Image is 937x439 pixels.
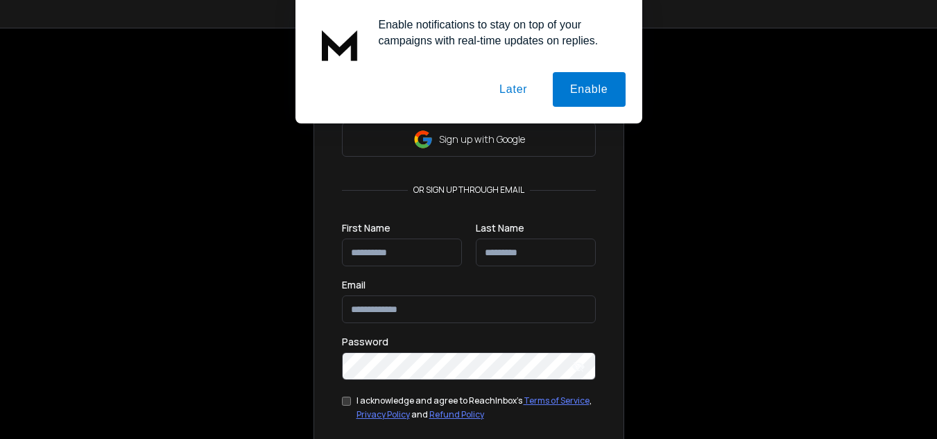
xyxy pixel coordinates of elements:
[312,17,368,72] img: notification icon
[553,72,626,107] button: Enable
[439,132,525,146] p: Sign up with Google
[408,184,530,196] p: or sign up through email
[342,337,388,347] label: Password
[342,223,390,233] label: First Name
[368,17,626,49] div: Enable notifications to stay on top of your campaigns with real-time updates on replies.
[342,280,366,290] label: Email
[429,408,484,420] a: Refund Policy
[342,122,596,157] button: Sign up with Google
[482,72,544,107] button: Later
[356,408,410,420] a: Privacy Policy
[356,394,596,421] div: I acknowledge and agree to ReachInbox's , and
[524,395,590,406] a: Terms of Service
[476,223,524,233] label: Last Name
